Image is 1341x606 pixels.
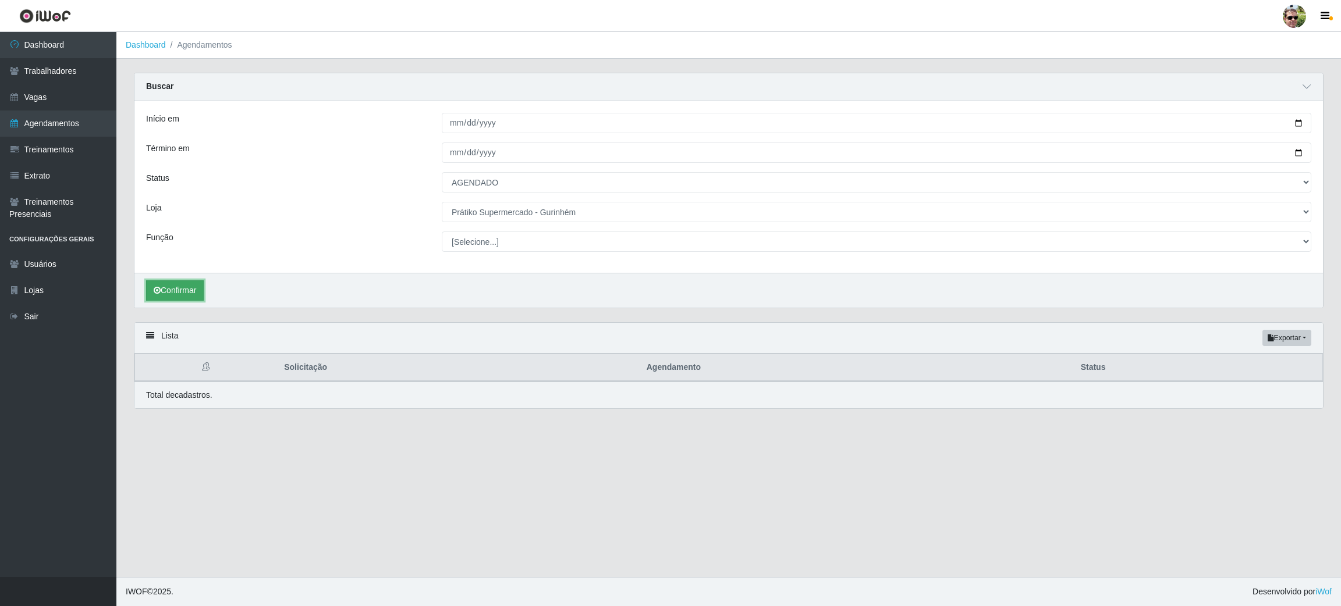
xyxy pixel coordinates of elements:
th: Solicitação [277,354,639,382]
label: Término em [146,142,190,155]
strong: Buscar [146,81,173,91]
nav: breadcrumb [116,32,1341,59]
p: Total de cadastros. [146,389,212,401]
span: © 2025 . [126,586,173,598]
label: Função [146,231,173,244]
button: Confirmar [146,280,204,301]
th: Agendamento [640,354,1074,382]
th: Status [1074,354,1323,382]
a: iWof [1315,587,1332,596]
label: Status [146,172,169,184]
li: Agendamentos [166,39,232,51]
a: Dashboard [126,40,166,49]
div: Lista [134,323,1323,354]
label: Início em [146,113,179,125]
input: 00/00/0000 [442,113,1311,133]
input: 00/00/0000 [442,142,1311,163]
span: IWOF [126,587,147,596]
span: Desenvolvido por [1253,586,1332,598]
label: Loja [146,202,161,214]
button: Exportar [1262,330,1311,346]
img: CoreUI Logo [19,9,71,23]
